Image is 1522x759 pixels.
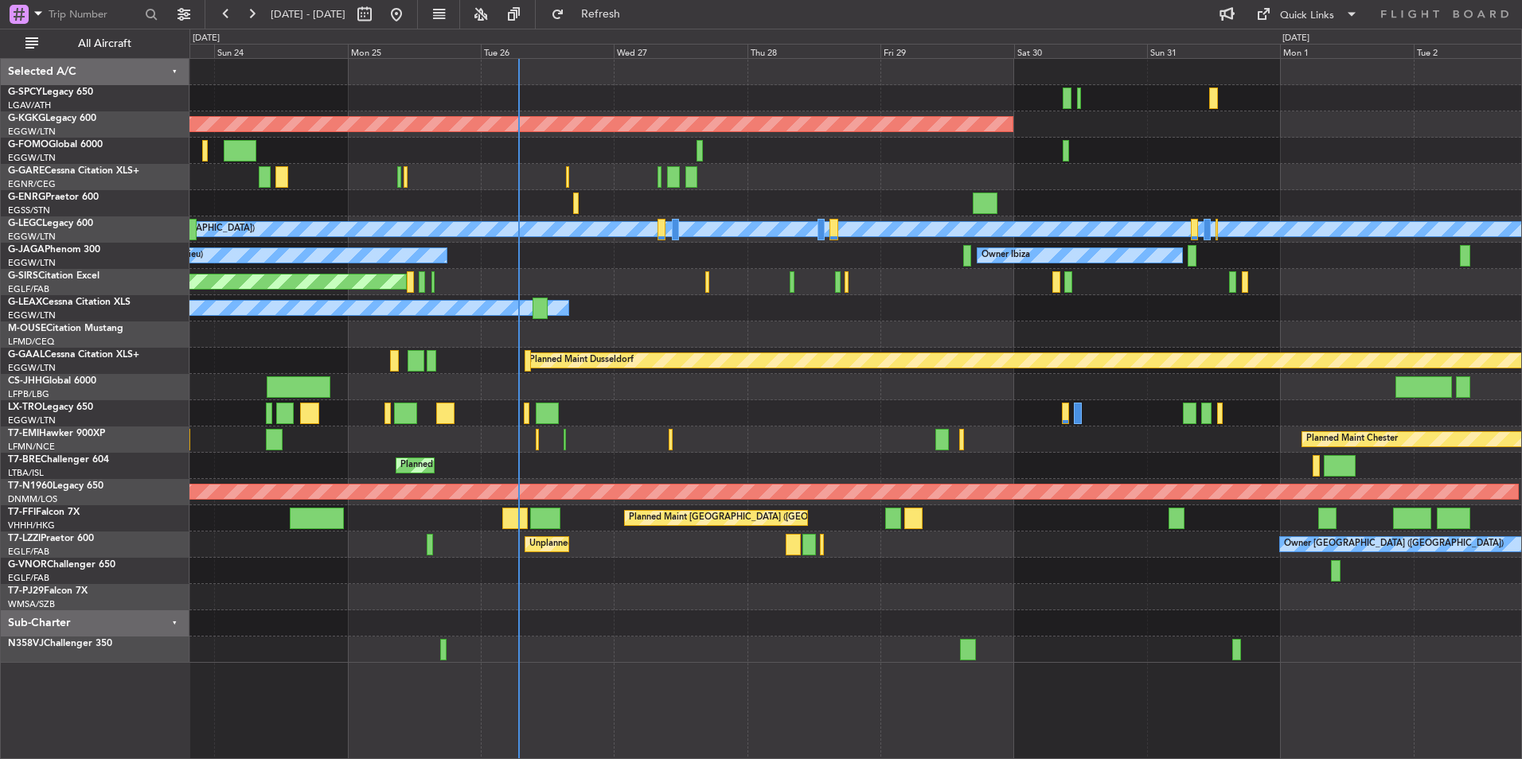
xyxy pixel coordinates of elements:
a: G-LEGCLegacy 600 [8,219,93,228]
span: G-KGKG [8,114,45,123]
a: WMSA/SZB [8,598,55,610]
div: Fri 29 [880,44,1013,58]
a: N358VJChallenger 350 [8,639,112,648]
span: G-VNOR [8,560,47,570]
a: VHHH/HKG [8,520,55,531]
a: T7-N1960Legacy 650 [8,481,103,491]
div: Tue 26 [481,44,614,58]
span: T7-PJ29 [8,586,44,596]
a: G-VNORChallenger 650 [8,560,115,570]
span: T7-LZZI [8,534,41,543]
span: T7-EMI [8,429,39,438]
a: EGNR/CEG [8,178,56,190]
div: Thu 28 [747,44,880,58]
div: Sat 30 [1014,44,1147,58]
a: G-ENRGPraetor 600 [8,193,99,202]
button: Quick Links [1248,2,1366,27]
span: Refresh [568,9,634,20]
a: G-SIRSCitation Excel [8,271,100,281]
div: Quick Links [1280,8,1334,24]
a: EGGW/LTN [8,362,56,374]
button: All Aircraft [18,31,173,56]
a: EGGW/LTN [8,231,56,243]
div: Mon 25 [348,44,481,58]
span: M-OUSE [8,324,46,333]
a: LTBA/ISL [8,467,44,479]
span: T7-N1960 [8,481,53,491]
div: [DATE] [193,32,220,45]
span: G-SPCY [8,88,42,97]
a: EGGW/LTN [8,257,56,269]
a: T7-PJ29Falcon 7X [8,586,88,596]
span: G-LEGC [8,219,42,228]
span: N358VJ [8,639,44,648]
a: T7-FFIFalcon 7X [8,508,80,517]
a: EGGW/LTN [8,152,56,164]
span: CS-JHH [8,376,42,386]
a: EGLF/FAB [8,546,49,558]
a: EGGW/LTN [8,126,56,138]
span: G-LEAX [8,298,42,307]
span: All Aircraft [41,38,168,49]
a: G-FOMOGlobal 6000 [8,140,103,150]
a: EGLF/FAB [8,572,49,584]
span: G-FOMO [8,140,49,150]
span: T7-FFI [8,508,36,517]
a: LFMN/NCE [8,441,55,453]
span: T7-BRE [8,455,41,465]
a: EGGW/LTN [8,415,56,426]
div: Wed 27 [614,44,747,58]
span: [DATE] - [DATE] [271,7,345,21]
a: LFMD/CEQ [8,336,54,348]
div: Sun 24 [214,44,347,58]
a: DNMM/LOS [8,493,57,505]
a: T7-LZZIPraetor 600 [8,534,94,543]
a: T7-BREChallenger 604 [8,455,109,465]
span: G-SIRS [8,271,38,281]
a: M-OUSECitation Mustang [8,324,123,333]
div: Unplanned Maint [GEOGRAPHIC_DATA] ([GEOGRAPHIC_DATA]) [529,532,791,556]
a: EGLF/FAB [8,283,49,295]
a: LX-TROLegacy 650 [8,403,93,412]
div: Planned Maint Chester [1306,427,1398,451]
div: Owner Ibiza [981,243,1030,267]
div: Planned Maint Warsaw ([GEOGRAPHIC_DATA]) [400,453,592,477]
div: [DATE] [1282,32,1309,45]
a: EGGW/LTN [8,309,56,321]
a: G-GARECessna Citation XLS+ [8,166,139,176]
div: Planned Maint Dusseldorf [529,348,634,372]
span: G-JAGA [8,245,45,255]
a: G-JAGAPhenom 300 [8,245,100,255]
div: Owner [GEOGRAPHIC_DATA] ([GEOGRAPHIC_DATA]) [1284,532,1504,556]
a: LFPB/LBG [8,388,49,400]
a: G-SPCYLegacy 650 [8,88,93,97]
a: G-LEAXCessna Citation XLS [8,298,131,307]
a: LGAV/ATH [8,99,51,111]
div: Mon 1 [1280,44,1413,58]
span: LX-TRO [8,403,42,412]
span: G-ENRG [8,193,45,202]
span: G-GARE [8,166,45,176]
a: EGSS/STN [8,204,50,216]
div: Planned Maint [GEOGRAPHIC_DATA] ([GEOGRAPHIC_DATA] Intl) [629,506,895,530]
a: T7-EMIHawker 900XP [8,429,105,438]
a: CS-JHHGlobal 6000 [8,376,96,386]
button: Refresh [544,2,639,27]
a: G-KGKGLegacy 600 [8,114,96,123]
span: G-GAAL [8,350,45,360]
a: G-GAALCessna Citation XLS+ [8,350,139,360]
input: Trip Number [49,2,140,26]
div: Sun 31 [1147,44,1280,58]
